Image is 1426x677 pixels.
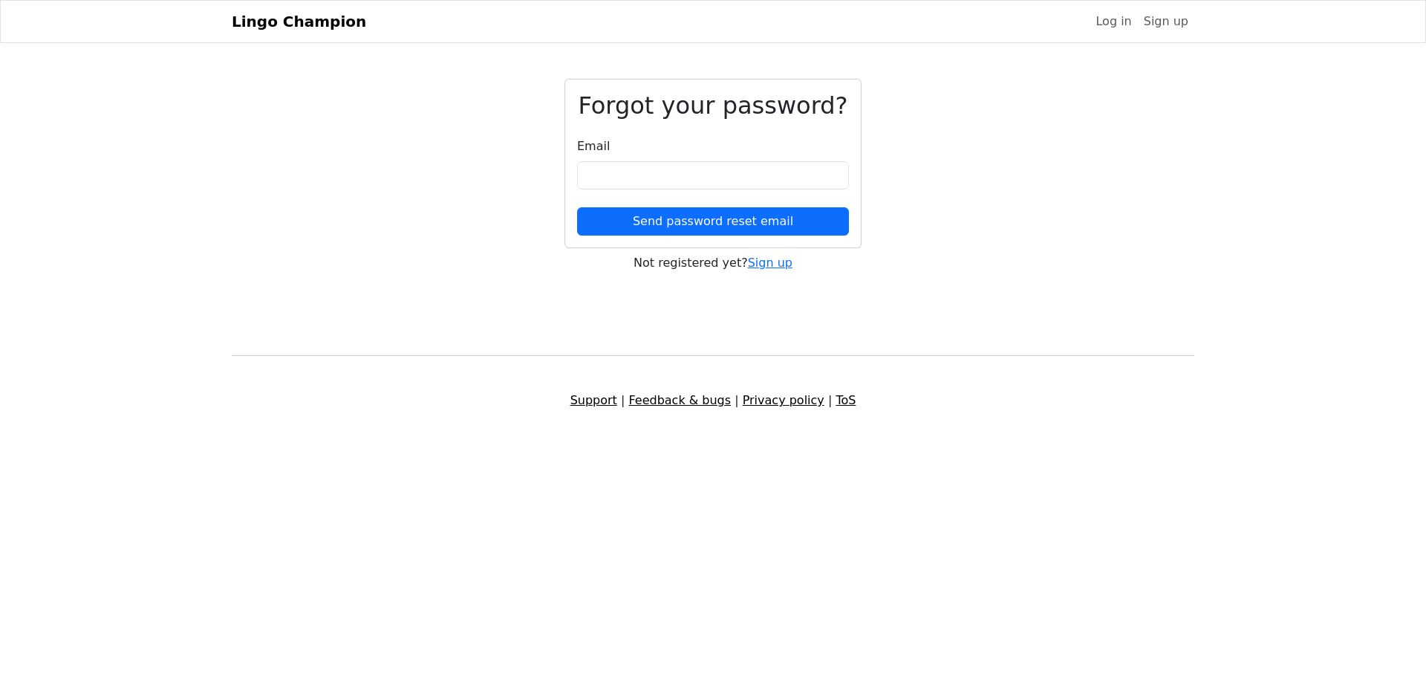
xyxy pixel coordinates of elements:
a: Log in [1090,7,1137,36]
div: Not registered yet? [564,254,862,272]
a: ToS [836,393,856,407]
a: Support [570,393,617,407]
h2: Forgot your password? [577,91,849,120]
a: Feedback & bugs [628,393,731,407]
button: Send password reset email [577,207,849,236]
a: Lingo Champion [232,7,366,36]
a: Sign up [748,256,792,270]
a: Sign up [1138,7,1194,36]
a: Privacy policy [743,393,824,407]
div: | | | [223,392,1203,409]
label: Email [577,137,610,155]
